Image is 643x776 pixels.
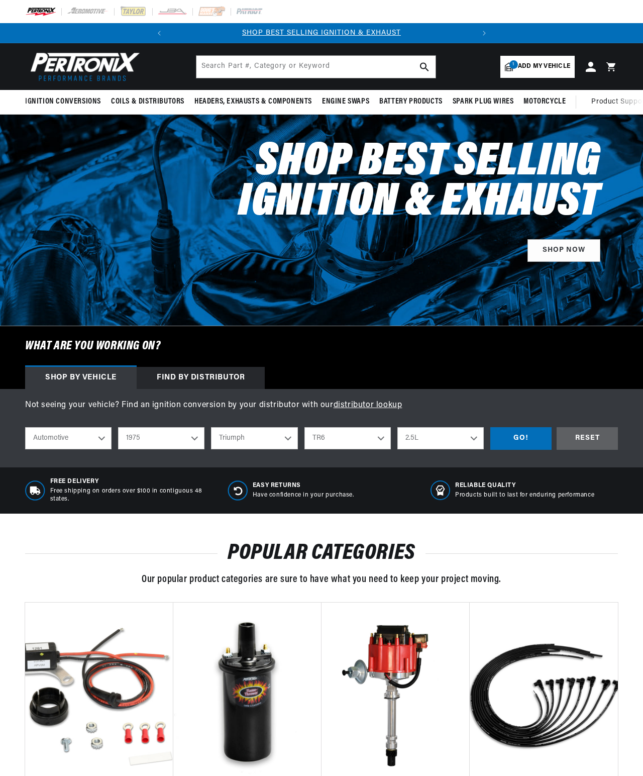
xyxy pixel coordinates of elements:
[334,401,402,409] a: distributor lookup
[50,487,213,504] p: Free shipping on orders over $100 in contiguous 48 states.
[455,491,594,500] p: Products built to last for enduring performance
[557,427,618,450] div: RESET
[169,28,474,39] div: 1 of 2
[322,96,369,107] span: Engine Swaps
[50,477,213,486] span: Free Delivery
[453,96,514,107] span: Spark Plug Wires
[106,90,189,114] summary: Coils & Distributors
[137,367,265,389] div: Find by Distributor
[142,574,501,585] span: Our popular product categories are sure to have what you need to keep your project moving.
[111,96,184,107] span: Coils & Distributors
[25,96,101,107] span: Ignition Conversions
[523,96,566,107] span: Motorcycle
[509,60,518,69] span: 1
[518,90,571,114] summary: Motorcycle
[474,23,494,43] button: Translation missing: en.sections.announcements.next_announcement
[413,56,436,78] button: search button
[527,239,600,262] a: SHOP NOW
[25,367,137,389] div: Shop by vehicle
[490,427,552,450] div: GO!
[25,399,618,412] p: Not seeing your vehicle? Find an ignition conversion by your distributor with our
[149,23,169,43] button: Translation missing: en.sections.announcements.previous_announcement
[196,56,436,78] input: Search Part #, Category or Keyword
[242,29,401,37] a: SHOP BEST SELLING IGNITION & EXHAUST
[211,427,297,449] select: Make
[169,28,474,39] div: Announcement
[448,90,519,114] summary: Spark Plug Wires
[253,491,354,500] p: Have confidence in your purchase.
[25,49,141,84] img: Pertronix
[500,56,575,78] a: 1Add my vehicle
[304,427,391,449] select: Model
[194,96,312,107] span: Headers, Exhausts & Components
[374,90,448,114] summary: Battery Products
[25,544,618,563] h2: POPULAR CATEGORIES
[379,96,443,107] span: Battery Products
[118,427,204,449] select: Year
[455,481,594,490] span: RELIABLE QUALITY
[317,90,374,114] summary: Engine Swaps
[253,481,354,490] span: Easy Returns
[171,143,600,223] h2: Shop Best Selling Ignition & Exhaust
[189,90,317,114] summary: Headers, Exhausts & Components
[518,62,570,71] span: Add my vehicle
[25,90,106,114] summary: Ignition Conversions
[25,427,112,449] select: Ride Type
[397,427,484,449] select: Engine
